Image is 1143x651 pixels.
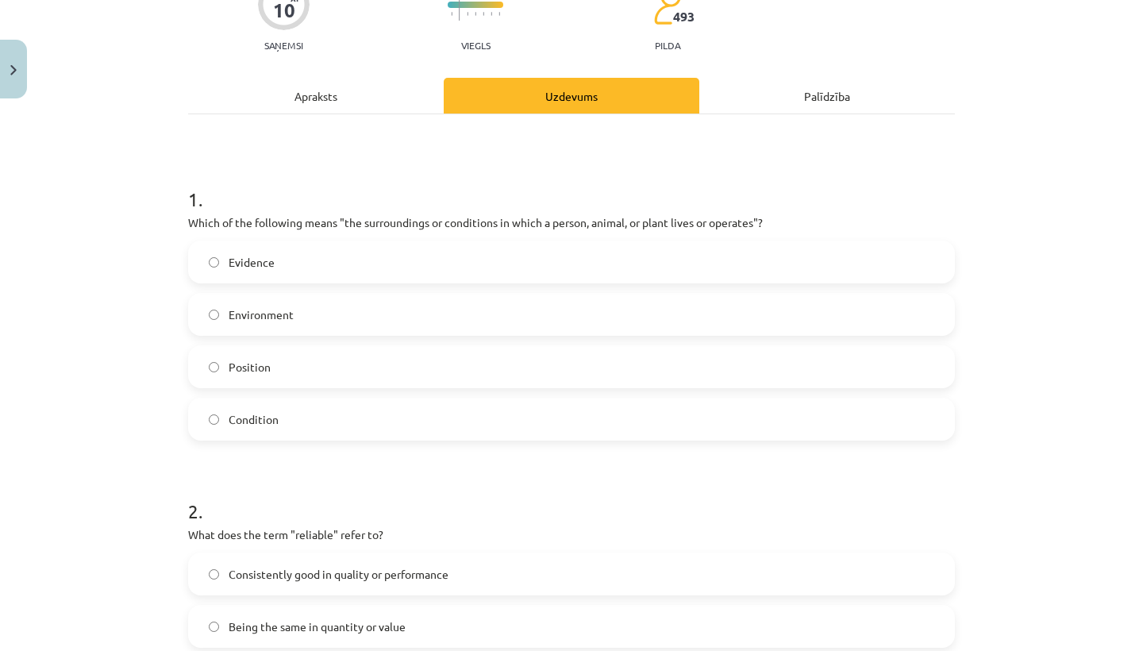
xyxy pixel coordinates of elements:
[188,526,955,543] p: What does the term "reliable" refer to?
[229,566,448,583] span: Consistently good in quality or performance
[461,40,491,51] p: Viegls
[209,257,219,268] input: Evidence
[491,12,492,16] img: icon-short-line-57e1e144782c952c97e751825c79c345078a6d821885a25fce030b3d8c18986b.svg
[229,306,294,323] span: Environment
[655,40,680,51] p: pilda
[209,569,219,580] input: Consistently good in quality or performance
[188,78,444,114] div: Apraksts
[229,254,275,271] span: Evidence
[451,12,452,16] img: icon-short-line-57e1e144782c952c97e751825c79c345078a6d821885a25fce030b3d8c18986b.svg
[209,414,219,425] input: Condition
[444,78,699,114] div: Uzdevums
[188,472,955,522] h1: 2 .
[10,65,17,75] img: icon-close-lesson-0947bae3869378f0d4975bcd49f059093ad1ed9edebbc8119c70593378902aed.svg
[229,618,406,635] span: Being the same in quantity or value
[673,10,695,24] span: 493
[229,359,271,376] span: Position
[699,78,955,114] div: Palīdzība
[475,12,476,16] img: icon-short-line-57e1e144782c952c97e751825c79c345078a6d821885a25fce030b3d8c18986b.svg
[209,310,219,320] input: Environment
[229,411,279,428] span: Condition
[188,160,955,210] h1: 1 .
[209,622,219,632] input: Being the same in quantity or value
[258,40,310,51] p: Saņemsi
[209,362,219,372] input: Position
[467,12,468,16] img: icon-short-line-57e1e144782c952c97e751825c79c345078a6d821885a25fce030b3d8c18986b.svg
[188,214,955,231] p: Which of the following means "the surroundings or conditions in which a person, animal, or plant ...
[483,12,484,16] img: icon-short-line-57e1e144782c952c97e751825c79c345078a6d821885a25fce030b3d8c18986b.svg
[498,12,500,16] img: icon-short-line-57e1e144782c952c97e751825c79c345078a6d821885a25fce030b3d8c18986b.svg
